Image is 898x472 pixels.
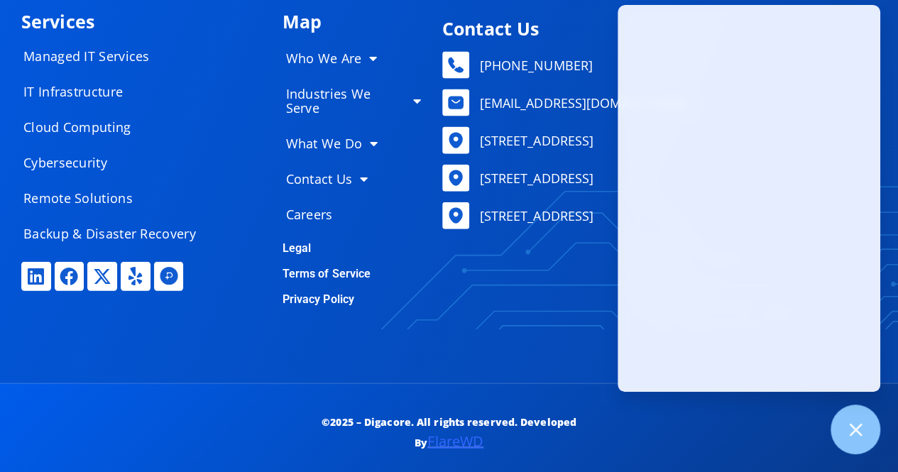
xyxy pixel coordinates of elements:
[271,200,435,229] a: Careers
[271,129,435,158] a: What We Do
[9,42,222,248] nav: Menu
[618,5,880,392] iframe: Chatgenie Messenger
[9,184,222,212] a: Remote Solutions
[271,44,435,72] a: Who We Are
[442,20,870,38] h4: Contact Us
[476,168,593,189] span: [STREET_ADDRESS]
[442,202,870,229] a: [STREET_ADDRESS]
[316,412,582,454] p: ©2025 – Digacore. All rights reserved. Developed By
[442,165,870,192] a: [STREET_ADDRESS]
[9,77,222,106] a: IT Infrastructure
[271,165,435,193] a: Contact Us
[9,219,222,248] a: Backup & Disaster Recovery
[283,241,312,255] a: Legal
[9,113,222,141] a: Cloud Computing
[283,13,435,31] h4: Map
[442,52,870,79] a: [PHONE_NUMBER]
[476,92,689,114] span: [EMAIL_ADDRESS][DOMAIN_NAME]
[283,267,371,280] a: Terms of Service
[427,432,483,451] a: FlareWD
[9,148,222,177] a: Cybersecurity
[271,44,435,229] nav: Menu
[9,42,222,70] a: Managed IT Services
[442,127,870,154] a: [STREET_ADDRESS]
[283,292,354,306] a: Privacy Policy
[476,55,592,76] span: [PHONE_NUMBER]
[476,130,593,151] span: [STREET_ADDRESS]
[21,13,268,31] h4: Services
[271,79,435,122] a: Industries We Serve
[476,205,593,226] span: [STREET_ADDRESS]
[442,89,870,116] a: [EMAIL_ADDRESS][DOMAIN_NAME]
